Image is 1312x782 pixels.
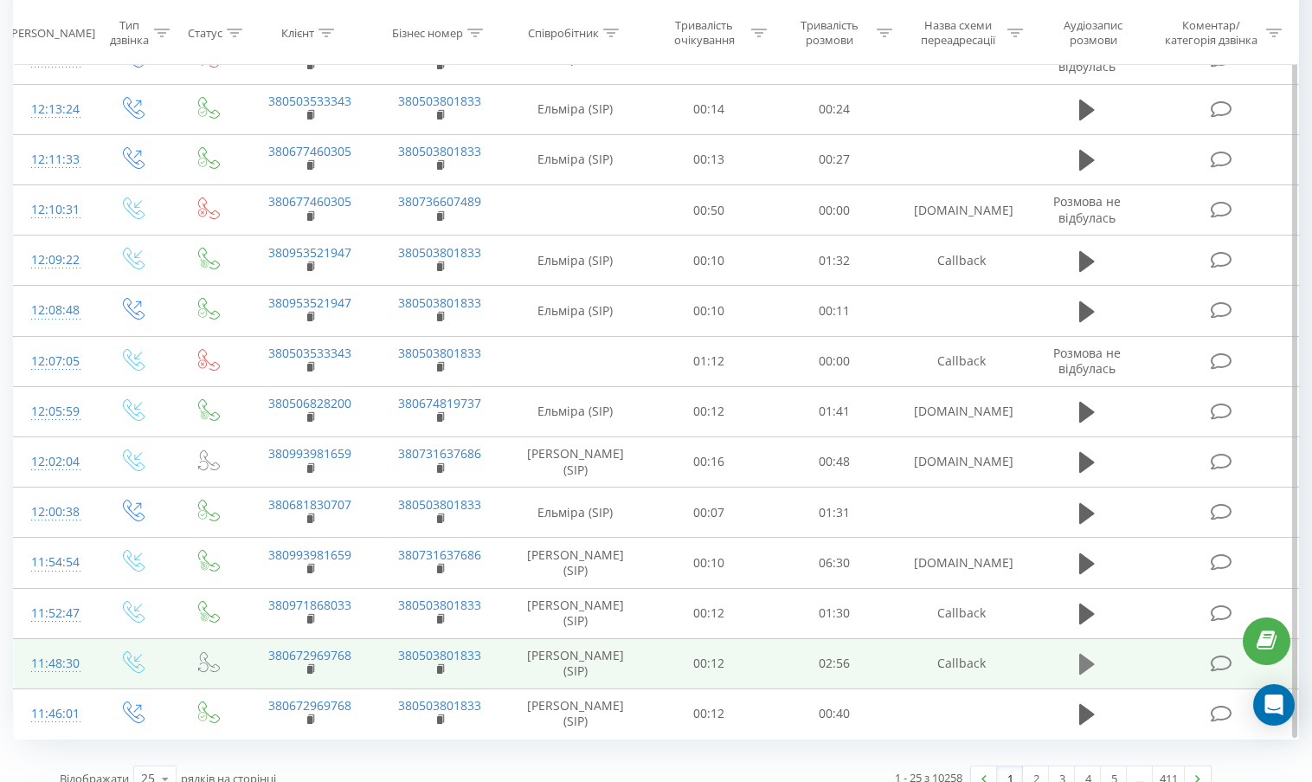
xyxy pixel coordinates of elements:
[398,697,481,714] a: 380503801833
[661,18,747,48] div: Тривалість очікування
[268,93,351,109] a: 380503533343
[188,25,222,40] div: Статус
[646,688,771,739] td: 00:12
[771,538,897,588] td: 06:30
[646,638,771,688] td: 00:12
[771,134,897,184] td: 00:27
[398,294,481,311] a: 380503801833
[897,538,1027,588] td: [DOMAIN_NAME]
[268,546,351,563] a: 380993981659
[281,25,314,40] div: Клієнт
[897,236,1027,286] td: Callback
[109,18,150,48] div: Тип дзвінка
[505,538,646,588] td: [PERSON_NAME] (SIP)
[31,143,76,177] div: 12:11:33
[771,386,897,436] td: 01:41
[646,386,771,436] td: 00:12
[771,436,897,487] td: 00:48
[1161,18,1262,48] div: Коментар/категорія дзвінка
[31,395,76,429] div: 12:05:59
[268,294,351,311] a: 380953521947
[897,436,1027,487] td: [DOMAIN_NAME]
[771,185,897,236] td: 00:00
[771,638,897,688] td: 02:56
[398,546,481,563] a: 380731637686
[897,185,1027,236] td: [DOMAIN_NAME]
[505,488,646,538] td: Ельміра (SIP)
[31,193,76,227] div: 12:10:31
[771,84,897,134] td: 00:24
[31,345,76,378] div: 12:07:05
[268,496,351,513] a: 380681830707
[646,185,771,236] td: 00:50
[398,143,481,159] a: 380503801833
[398,244,481,261] a: 380503801833
[1053,193,1121,225] span: Розмова не відбулась
[268,345,351,361] a: 380503533343
[1043,18,1143,48] div: Аудіозапис розмови
[771,336,897,386] td: 00:00
[268,597,351,613] a: 380971868033
[505,638,646,688] td: [PERSON_NAME] (SIP)
[268,445,351,462] a: 380993981659
[1053,345,1121,377] span: Розмова не відбулась
[398,93,481,109] a: 380503801833
[268,244,351,261] a: 380953521947
[897,588,1027,638] td: Callback
[912,18,1003,48] div: Назва схеми переадресації
[897,336,1027,386] td: Callback
[268,395,351,411] a: 380506828200
[646,588,771,638] td: 00:12
[646,236,771,286] td: 00:10
[31,294,76,327] div: 12:08:48
[31,546,76,579] div: 11:54:54
[31,647,76,681] div: 11:48:30
[646,538,771,588] td: 00:10
[771,588,897,638] td: 01:30
[646,84,771,134] td: 00:14
[31,445,76,479] div: 12:02:04
[8,25,95,40] div: [PERSON_NAME]
[31,697,76,731] div: 11:46:01
[771,488,897,538] td: 01:31
[268,697,351,714] a: 380672969768
[646,286,771,336] td: 00:10
[268,143,351,159] a: 380677460305
[505,436,646,487] td: [PERSON_NAME] (SIP)
[398,647,481,663] a: 380503801833
[268,193,351,210] a: 380677460305
[505,134,646,184] td: Ельміра (SIP)
[398,445,481,462] a: 380731637686
[1253,684,1295,726] div: Open Intercom Messenger
[897,386,1027,436] td: [DOMAIN_NAME]
[398,395,481,411] a: 380674819737
[398,193,481,210] a: 380736607489
[505,386,646,436] td: Ельміра (SIP)
[528,25,599,40] div: Співробітник
[771,236,897,286] td: 01:32
[398,496,481,513] a: 380503801833
[392,25,463,40] div: Бізнес номер
[787,18,872,48] div: Тривалість розмови
[505,236,646,286] td: Ельміра (SIP)
[771,688,897,739] td: 00:40
[771,286,897,336] td: 00:11
[398,597,481,613] a: 380503801833
[31,495,76,529] div: 12:00:38
[897,638,1027,688] td: Callback
[646,134,771,184] td: 00:13
[398,345,481,361] a: 380503801833
[646,488,771,538] td: 00:07
[646,336,771,386] td: 01:12
[31,93,76,126] div: 12:13:24
[505,286,646,336] td: Ельміра (SIP)
[505,84,646,134] td: Ельміра (SIP)
[505,688,646,739] td: [PERSON_NAME] (SIP)
[31,243,76,277] div: 12:09:22
[505,588,646,638] td: [PERSON_NAME] (SIP)
[268,647,351,663] a: 380672969768
[646,436,771,487] td: 00:16
[31,597,76,630] div: 11:52:47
